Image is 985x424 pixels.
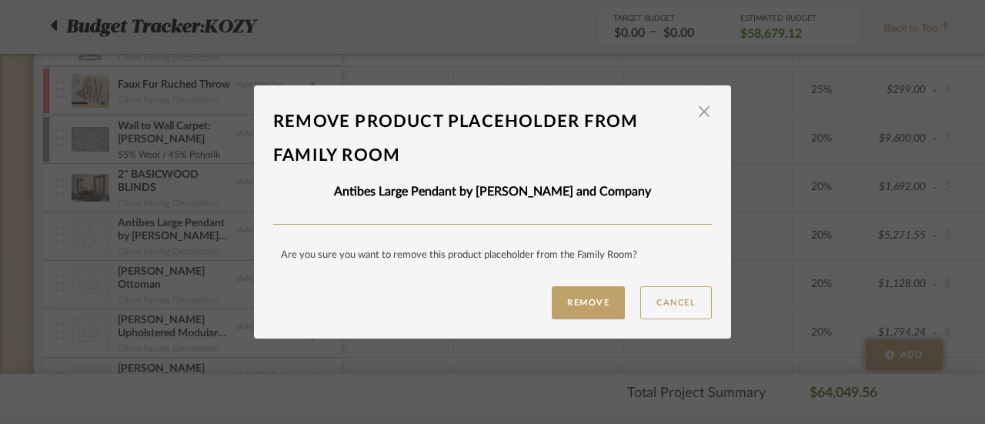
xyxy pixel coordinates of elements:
div: Remove product placeholder From Family Room [273,105,712,172]
button: Close [689,97,720,128]
b: Antibes Large Pendant by [PERSON_NAME] and Company [334,185,651,198]
div: Are you sure you want to remove this product placeholder from the Family Room ? [273,248,712,263]
button: Cancel [640,286,712,319]
button: Remove [552,286,625,319]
